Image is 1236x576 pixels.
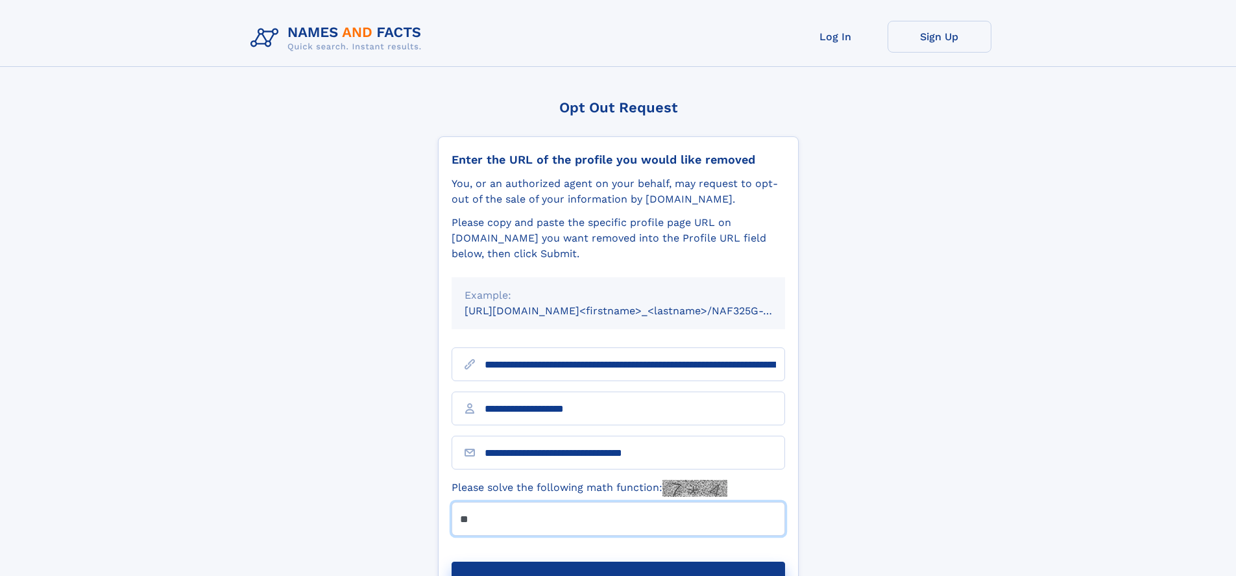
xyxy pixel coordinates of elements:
[465,305,810,317] small: [URL][DOMAIN_NAME]<firstname>_<lastname>/NAF325G-xxxxxxxx
[784,21,888,53] a: Log In
[452,153,785,167] div: Enter the URL of the profile you would like removed
[438,99,799,116] div: Opt Out Request
[888,21,991,53] a: Sign Up
[452,215,785,262] div: Please copy and paste the specific profile page URL on [DOMAIN_NAME] you want removed into the Pr...
[245,21,432,56] img: Logo Names and Facts
[465,288,772,303] div: Example:
[452,176,785,207] div: You, or an authorized agent on your behalf, may request to opt-out of the sale of your informatio...
[452,480,727,497] label: Please solve the following math function:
